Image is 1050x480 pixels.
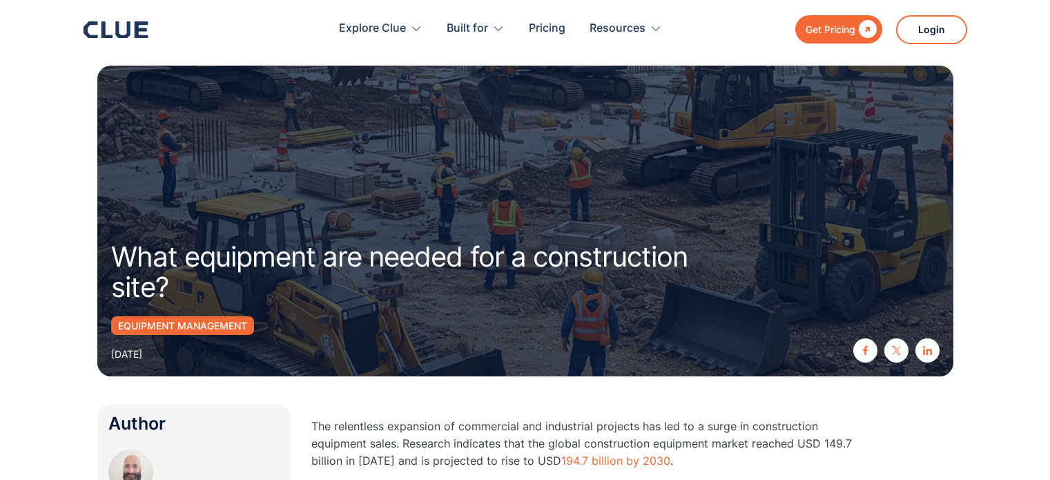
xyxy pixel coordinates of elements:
div: Built for [447,7,505,50]
div: Built for [447,7,488,50]
div: Explore Clue [339,7,422,50]
div:  [855,21,877,38]
div: Explore Clue [339,7,406,50]
div: Get Pricing [806,21,855,38]
div: Resources [590,7,645,50]
h1: What equipment are needed for a construction site? [111,242,691,303]
div: Resources [590,7,662,50]
img: twitter X icon [892,346,901,355]
p: The relentless expansion of commercial and industrial projects has led to a surge in construction... [311,418,864,470]
a: Equipment Management [111,316,254,335]
img: facebook icon [861,346,870,355]
a: 194.7 billion by 2030 [561,454,670,468]
a: Get Pricing [795,15,882,44]
div: [DATE] [111,345,142,363]
div: Author [108,415,280,432]
a: Pricing [529,7,565,50]
img: linkedin icon [923,346,932,355]
a: Login [896,15,967,44]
